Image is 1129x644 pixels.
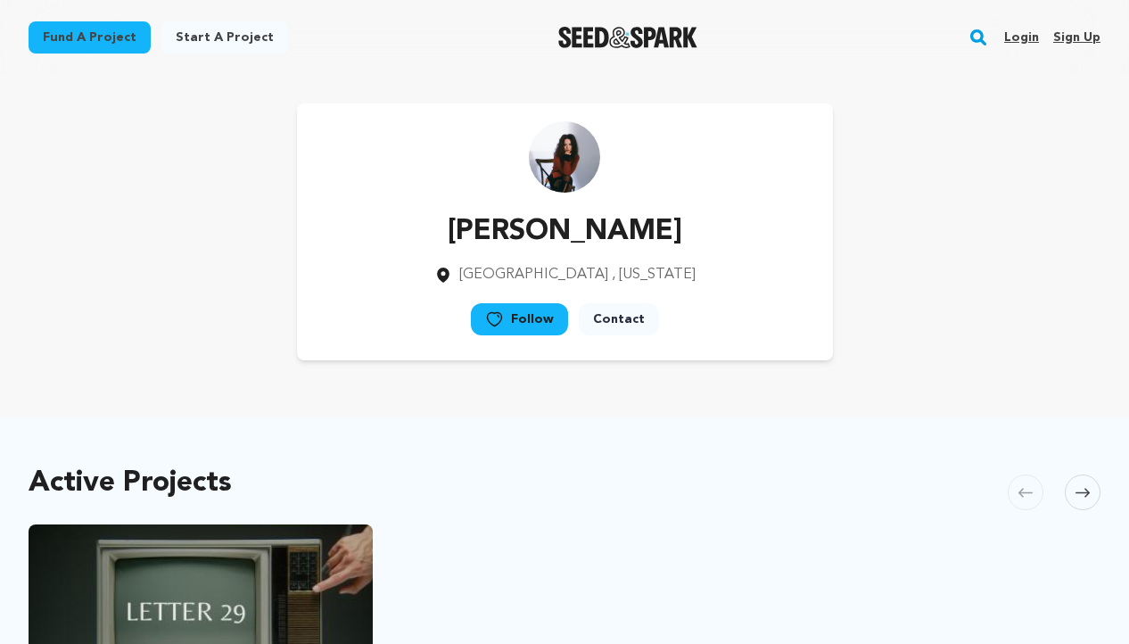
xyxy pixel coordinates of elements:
[434,211,696,253] p: [PERSON_NAME]
[558,27,698,48] a: Seed&Spark Homepage
[529,121,600,193] img: https://seedandspark-static.s3.us-east-2.amazonaws.com/images/User/002/288/105/medium/b1966fbf191...
[161,21,288,54] a: Start a project
[459,268,608,282] span: [GEOGRAPHIC_DATA]
[612,268,696,282] span: , [US_STATE]
[29,21,151,54] a: Fund a project
[471,303,568,335] a: Follow
[1053,23,1100,52] a: Sign up
[1004,23,1039,52] a: Login
[29,471,232,496] h2: Active Projects
[579,303,659,335] a: Contact
[558,27,698,48] img: Seed&Spark Logo Dark Mode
